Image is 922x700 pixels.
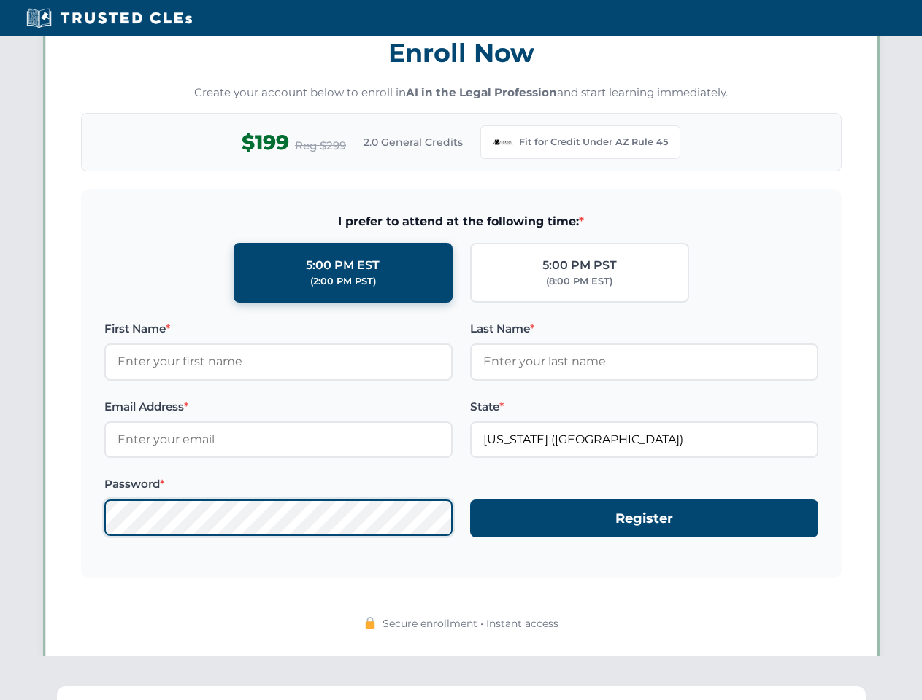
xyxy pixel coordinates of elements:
label: Last Name [470,320,818,338]
img: Arizona Bar [493,132,513,152]
div: 5:00 PM EST [306,256,380,275]
label: Password [104,475,453,493]
span: Secure enrollment • Instant access [383,615,558,631]
label: State [470,398,818,416]
span: Reg $299 [295,137,346,155]
input: Enter your first name [104,343,453,380]
input: Enter your email [104,421,453,458]
span: Fit for Credit Under AZ Rule 45 [519,135,668,149]
p: Create your account below to enroll in and start learning immediately. [81,85,842,101]
div: (2:00 PM PST) [310,274,376,289]
input: Arizona (AZ) [470,421,818,458]
div: (8:00 PM EST) [546,274,612,289]
img: 🔒 [364,617,376,629]
h3: Enroll Now [81,30,842,76]
strong: AI in the Legal Profession [406,85,557,99]
span: 2.0 General Credits [364,134,463,150]
label: Email Address [104,398,453,416]
input: Enter your last name [470,343,818,380]
img: Trusted CLEs [22,7,196,29]
button: Register [470,499,818,538]
span: I prefer to attend at the following time: [104,212,818,231]
div: 5:00 PM PST [542,256,617,275]
label: First Name [104,320,453,338]
span: $199 [242,126,289,159]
